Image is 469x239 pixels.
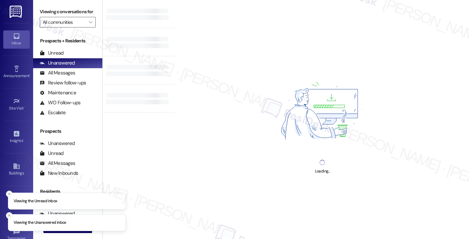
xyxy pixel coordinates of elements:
[6,212,13,219] button: Close toast
[40,7,96,17] label: Viewing conversations for
[40,60,75,67] div: Unanswered
[43,17,85,27] input: All communities
[23,137,24,142] span: •
[40,140,75,147] div: Unanswered
[33,128,102,135] div: Prospects
[3,30,30,48] a: Inbox
[40,160,75,167] div: All Messages
[40,109,66,116] div: Escalate
[40,150,64,157] div: Unread
[33,37,102,44] div: Prospects + Residents
[3,128,30,146] a: Insights •
[40,79,86,86] div: Review follow-ups
[14,220,66,226] p: Viewing the Unanswered inbox
[89,20,92,25] i: 
[40,50,64,57] div: Unread
[14,198,57,204] p: Viewing the Unread inbox
[6,190,13,197] button: Close toast
[29,72,30,77] span: •
[40,99,80,106] div: WO Follow-ups
[40,70,75,76] div: All Messages
[24,105,25,110] span: •
[3,161,30,178] a: Buildings
[40,170,78,177] div: New Inbounds
[3,193,30,211] a: Leads
[40,89,76,96] div: Maintenance
[315,168,330,175] div: Loading...
[10,6,23,18] img: ResiDesk Logo
[3,96,30,114] a: Site Visit •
